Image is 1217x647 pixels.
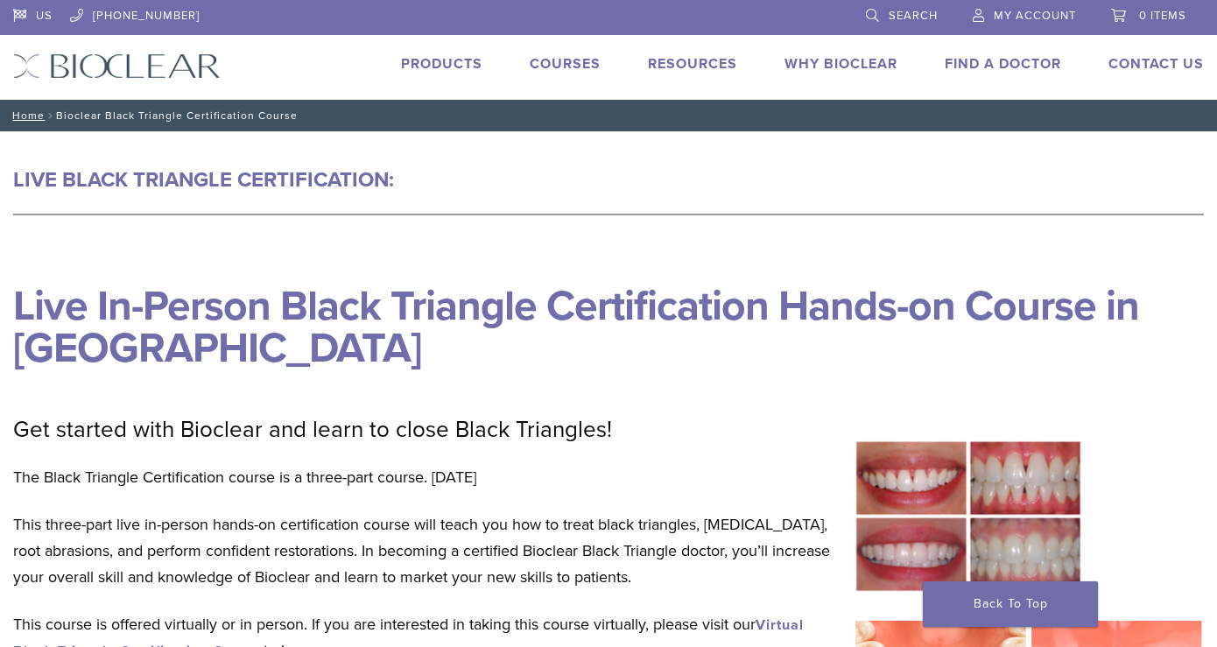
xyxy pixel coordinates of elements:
[13,167,394,193] strong: LIVE BLACK TRIANGLE CERTIFICATION:
[1108,55,1204,73] a: Contact Us
[13,417,832,443] p: Get started with Bioclear and learn to close Black Triangles!
[7,109,45,122] a: Home
[13,511,832,590] p: This three-part live in-person hands-on certification course will teach you how to treat black tr...
[784,55,897,73] a: Why Bioclear
[1139,9,1186,23] span: 0 items
[945,55,1061,73] a: Find A Doctor
[889,9,938,23] span: Search
[13,464,832,490] p: The Black Triangle Certification course is a three-part course. [DATE]
[530,55,601,73] a: Courses
[13,243,1204,369] h1: Live In-Person Black Triangle Certification Hands-on Course in [GEOGRAPHIC_DATA]
[45,111,56,120] span: /
[923,581,1098,627] a: Back To Top
[648,55,737,73] a: Resources
[13,53,221,79] img: Bioclear
[994,9,1076,23] span: My Account
[401,55,482,73] a: Products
